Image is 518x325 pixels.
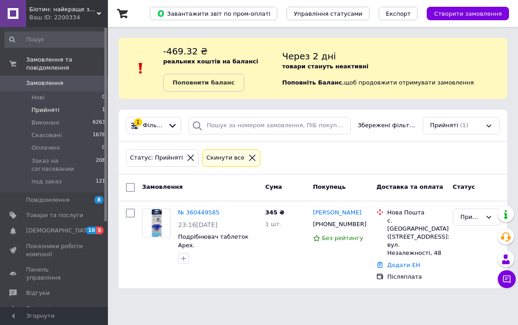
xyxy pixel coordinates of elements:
span: Нові [31,93,45,102]
div: Cкинути все [205,153,246,163]
span: 1 шт. [265,221,281,227]
span: 345 ₴ [265,209,285,216]
b: товари стануть неактивні [282,63,369,70]
span: [PHONE_NUMBER] [313,221,366,227]
span: Статус [453,183,475,190]
span: Покупці [26,305,50,313]
span: 10 [86,227,96,234]
div: Післяплата [387,273,446,281]
span: 1 [102,106,105,114]
span: Доставка та оплата [376,183,443,190]
span: Збережені фільтри: [358,121,415,130]
span: 208 [96,157,105,173]
span: 23:16[DATE] [178,221,218,228]
span: Заказ на согласовании [31,157,96,173]
span: Показники роботи компанії [26,242,83,258]
span: Замовлення [26,79,63,87]
span: Замовлення [142,183,183,190]
input: Пошук за номером замовлення, ПІБ покупця, номером телефону, Email, номером накладної [188,117,351,134]
span: 0 [102,93,105,102]
span: Відгуки [26,289,49,297]
span: Управління статусами [294,10,362,17]
span: Замовлення та повідомлення [26,56,108,72]
a: Подрібнювач таблеток Apex. [178,233,249,249]
span: Товари та послуги [26,211,83,219]
img: :exclamation: [134,62,147,75]
span: Експорт [386,10,411,17]
span: Створити замовлення [434,10,502,17]
span: Завантажити звіт по пром-оплаті [157,9,270,18]
span: -469.32 ₴ [163,46,208,57]
span: 8 [94,196,103,204]
div: с. [GEOGRAPHIC_DATA] ([STREET_ADDRESS]: вул. Незалежності, 48 [387,217,446,258]
span: Виконані [31,119,59,127]
span: Оплачені [31,144,60,152]
span: Фільтри [143,121,165,130]
b: Поповнити баланс [173,79,235,86]
div: Статус: Прийняті [128,153,185,163]
span: Cума [265,183,282,190]
a: № 360449585 [178,209,219,216]
b: реальних коштів на балансі [163,58,259,65]
a: [PERSON_NAME] [313,209,362,217]
span: 5 [96,227,103,234]
span: Без рейтингу [322,235,363,241]
b: Поповніть Баланс [282,79,342,86]
div: 1 [134,118,142,126]
span: 0 [102,144,105,152]
div: , щоб продовжити отримувати замовлення [282,45,507,92]
span: [DEMOGRAPHIC_DATA] [26,227,93,235]
div: Ваш ID: 2200334 [29,13,108,22]
span: Повідомлення [26,196,70,204]
span: 6263 [93,119,105,127]
span: 121 [96,178,105,186]
input: Пошук [4,31,106,48]
span: под заказ [31,178,62,186]
a: Поповнити баланс [163,74,244,92]
span: (1) [460,122,468,129]
span: Покупець [313,183,346,190]
span: Прийняті [31,106,59,114]
div: Прийнято [460,213,482,222]
button: Управління статусами [286,7,370,20]
a: Фото товару [142,209,171,237]
span: 1678 [93,131,105,139]
span: Через 2 дні [282,51,336,62]
span: Прийняті [430,121,458,130]
a: Додати ЕН [387,262,420,268]
button: Чат з покупцем [498,270,516,288]
button: Завантажити звіт по пром-оплаті [150,7,277,20]
button: Створити замовлення [427,7,509,20]
a: Створити замовлення [418,10,509,17]
span: Панель управління [26,266,83,282]
span: Скасовані [31,131,62,139]
img: Фото товару [143,209,170,237]
div: Нова Пошта [387,209,446,217]
span: Біотин: найкраще зі США в наявності та на замовлення [29,5,97,13]
button: Експорт [379,7,418,20]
